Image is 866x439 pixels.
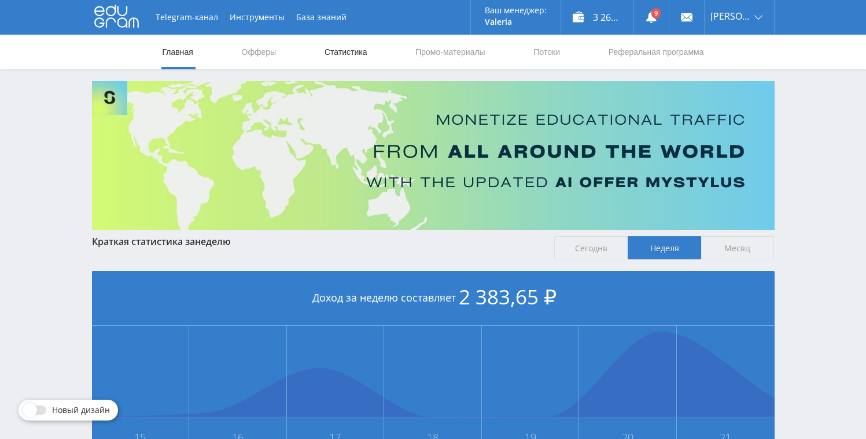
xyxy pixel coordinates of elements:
span: неделю [195,235,231,248]
div: Краткая статистика за [92,236,543,247]
p: Valeria [485,17,547,27]
span: 2 383,65 ₽ [459,283,557,310]
p: Ваш менеджер: [485,6,547,15]
a: Потоки [532,35,561,69]
a: Офферы [241,35,278,69]
a: Реферальная программа [607,35,705,69]
div: Доход за неделю составляет [92,271,775,326]
span: Новый дизайн [52,405,110,415]
a: Статистика [323,35,368,69]
a: Главная [161,35,194,69]
span: Сегодня [554,236,628,259]
img: Banner [92,81,775,230]
span: Месяц [701,236,775,259]
span: Неделя [628,236,701,259]
span: [PERSON_NAME] [710,12,751,21]
a: Промо-материалы [414,35,486,69]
